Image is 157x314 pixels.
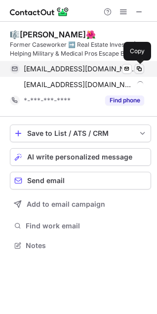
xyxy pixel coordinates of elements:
[27,177,65,185] span: Send email
[26,241,147,250] span: Notes
[27,200,105,208] span: Add to email campaign
[105,95,144,105] button: Reveal Button
[10,125,151,142] button: save-profile-one-click
[24,80,133,89] span: [EMAIL_ADDRESS][DOMAIN_NAME]
[10,172,151,189] button: Send email
[10,195,151,213] button: Add to email campaign
[27,129,134,137] div: Save to List / ATS / CRM
[10,219,151,233] button: Find work email
[10,239,151,252] button: Notes
[10,148,151,166] button: AI write personalized message
[10,6,69,18] img: ContactOut v5.3.10
[26,221,147,230] span: Find work email
[27,153,132,161] span: AI write personalized message
[10,30,96,39] div: 🎼[PERSON_NAME]🌺
[10,40,151,58] div: Former Caseworker ➡️ Real Estate Investor | Helping Military & Medical Pros Escape Burnout & Buil...
[24,64,137,73] span: [EMAIL_ADDRESS][DOMAIN_NAME]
